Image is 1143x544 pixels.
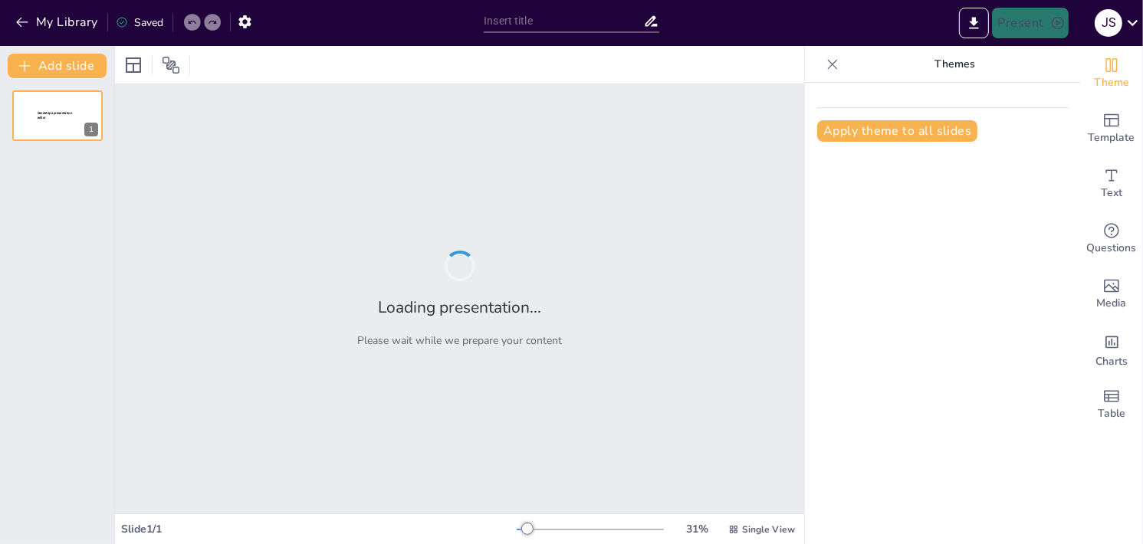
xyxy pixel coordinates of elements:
button: My Library [11,10,104,34]
div: 1 [84,123,98,136]
input: Insert title [484,10,643,32]
button: J S [1095,8,1122,38]
span: Template [1089,129,1135,146]
span: Media [1097,295,1127,312]
div: Add ready made slides [1081,101,1142,156]
div: Add charts and graphs [1081,322,1142,377]
button: Add slide [8,54,107,78]
div: 1 [12,90,103,141]
button: Export to PowerPoint [959,8,989,38]
button: Apply theme to all slides [817,120,977,142]
span: Table [1098,405,1125,422]
h2: Loading presentation... [378,297,541,318]
div: J S [1095,9,1122,37]
div: Add text boxes [1081,156,1142,211]
div: Saved [116,15,163,30]
span: Position [162,56,180,74]
span: Single View [742,523,795,536]
p: Please wait while we prepare your content [357,333,562,348]
span: Questions [1087,240,1137,257]
div: 31 % [679,522,716,536]
div: Slide 1 / 1 [121,522,517,536]
div: Add images, graphics, shapes or video [1081,267,1142,322]
div: Add a table [1081,377,1142,432]
button: Present [992,8,1069,38]
span: Charts [1095,353,1128,370]
p: Themes [845,46,1066,83]
span: Sendsteps presentation editor [38,111,72,120]
span: Text [1101,185,1122,202]
div: Layout [121,53,146,77]
div: Get real-time input from your audience [1081,211,1142,267]
div: Change the overall theme [1081,46,1142,101]
span: Theme [1094,74,1129,91]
